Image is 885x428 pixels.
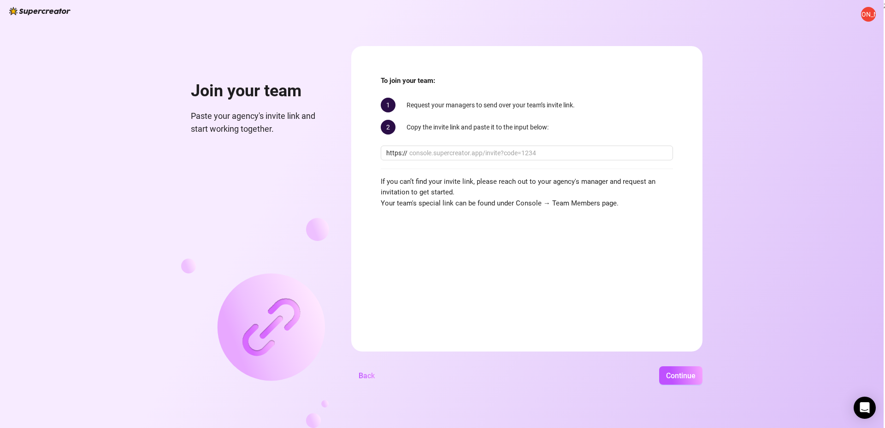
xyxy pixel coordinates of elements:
[191,110,329,136] span: Paste your agency's invite link and start working together.
[381,176,673,209] span: If you can’t find your invite link, please reach out to your agency's manager and request an invi...
[9,7,71,15] img: logo
[359,371,375,380] span: Back
[191,81,329,101] h1: Join your team
[386,148,407,158] span: https://
[381,98,395,112] span: 1
[381,120,395,135] span: 2
[409,148,667,158] input: console.supercreator.app/invite?code=1234
[381,120,673,135] div: Copy the invite link and paste it to the input below:
[659,366,702,385] button: Continue
[666,371,696,380] span: Continue
[381,98,673,112] div: Request your managers to send over your team’s invite link.
[351,366,382,385] button: Back
[381,76,435,85] strong: To join your team:
[854,397,876,419] div: Open Intercom Messenger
